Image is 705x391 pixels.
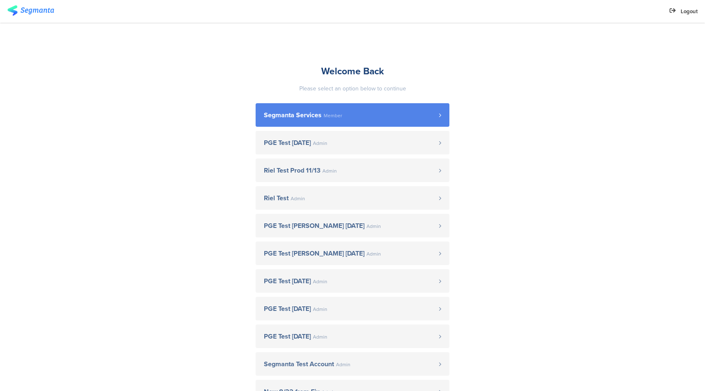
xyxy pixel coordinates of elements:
[367,251,381,256] span: Admin
[313,279,327,284] span: Admin
[264,278,311,284] span: PGE Test [DATE]
[256,214,449,237] a: PGE Test [PERSON_NAME] [DATE] Admin
[256,186,449,210] a: Riel Test Admin
[313,334,327,339] span: Admin
[256,325,449,348] a: PGE Test [DATE] Admin
[256,64,449,78] div: Welcome Back
[256,159,449,182] a: Riel Test Prod 11/13 Admin
[264,361,334,367] span: Segmanta Test Account
[256,84,449,93] div: Please select an option below to continue
[264,140,311,146] span: PGE Test [DATE]
[313,307,327,312] span: Admin
[322,168,337,173] span: Admin
[264,167,320,174] span: Riel Test Prod 11/13
[313,141,327,146] span: Admin
[256,297,449,320] a: PGE Test [DATE] Admin
[681,7,698,15] span: Logout
[256,103,449,127] a: Segmanta Services Member
[256,131,449,154] a: PGE Test [DATE] Admin
[7,5,54,16] img: segmanta logo
[367,224,381,229] span: Admin
[264,250,364,257] span: PGE Test [PERSON_NAME] [DATE]
[256,352,449,376] a: Segmanta Test Account Admin
[291,196,305,201] span: Admin
[264,195,289,201] span: Riel Test
[256,242,449,265] a: PGE Test [PERSON_NAME] [DATE] Admin
[264,306,311,312] span: PGE Test [DATE]
[264,333,311,340] span: PGE Test [DATE]
[264,112,322,118] span: Segmanta Services
[264,223,364,229] span: PGE Test [PERSON_NAME] [DATE]
[256,269,449,293] a: PGE Test [DATE] Admin
[336,362,350,367] span: Admin
[324,113,342,118] span: Member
